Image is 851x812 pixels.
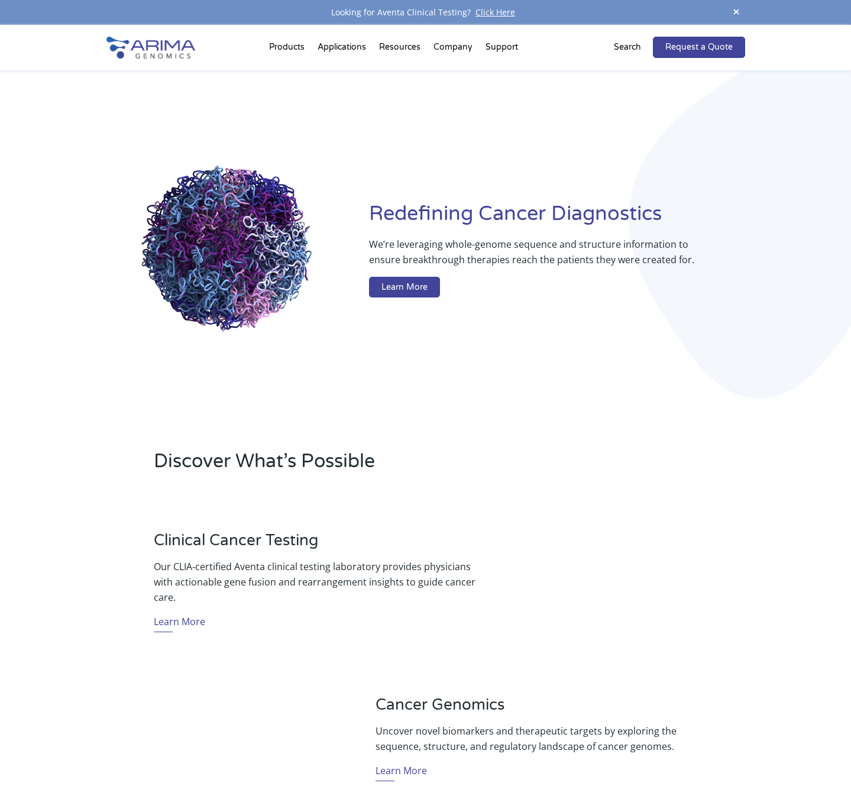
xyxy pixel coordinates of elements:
[653,37,745,58] a: Request a Quote
[369,237,697,277] p: We’re leveraging whole-genome sequence and structure information to ensure breakthrough therapies...
[376,695,697,723] h3: Cancer Genomics
[369,277,440,298] a: Learn More
[154,614,205,632] a: Learn More
[154,559,475,605] p: Our CLIA-certified Aventa clinical testing laboratory provides physicians with actionable gene fu...
[154,448,577,484] h2: Discover What’s Possible
[376,763,427,781] a: Learn More
[106,5,745,20] div: Looking for Aventa Clinical Testing?
[471,7,520,18] a: Click Here
[369,200,745,237] h1: Redefining Cancer Diagnostics
[106,37,195,59] img: Arima-Genomics-logo
[792,755,851,812] iframe: Chat Widget
[154,531,475,559] h3: Clinical Cancer Testing
[376,723,697,754] p: Uncover novel biomarkers and therapeutic targets by exploring the sequence, structure, and regula...
[614,40,641,55] p: Search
